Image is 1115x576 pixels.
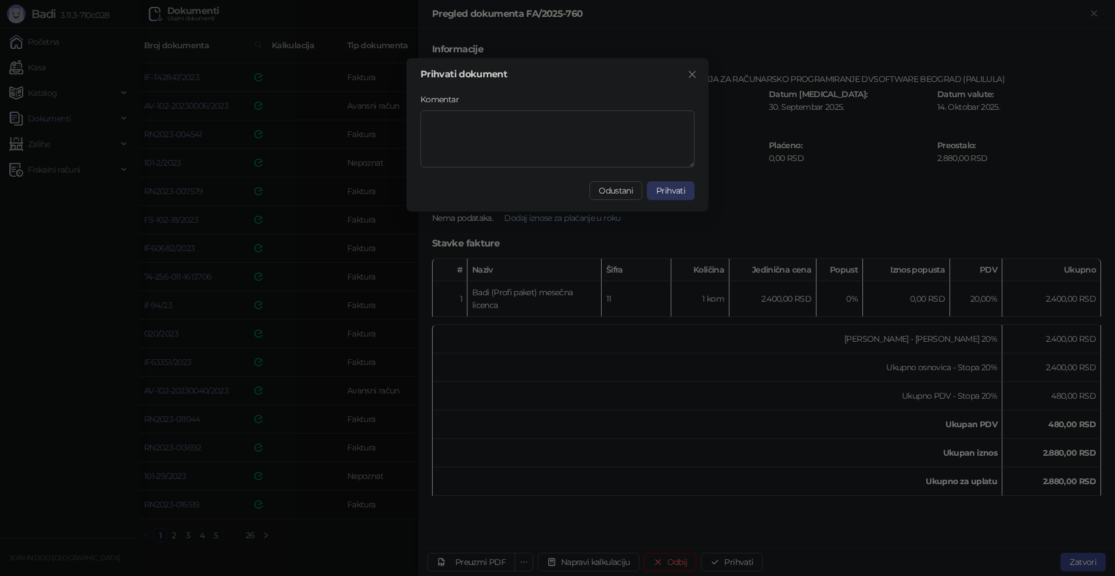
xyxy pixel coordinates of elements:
button: Odustani [589,181,642,200]
textarea: Komentar [420,110,695,167]
button: Prihvati [647,181,695,200]
span: Prihvati [656,185,685,196]
button: Close [683,65,702,84]
span: Zatvori [683,70,702,79]
label: Komentar [420,93,466,106]
div: Prihvati dokument [420,70,695,79]
span: close [688,70,697,79]
span: Odustani [599,185,633,196]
